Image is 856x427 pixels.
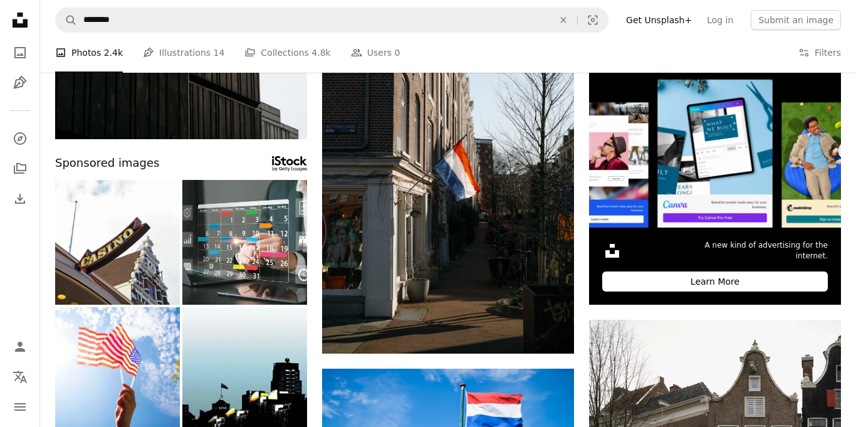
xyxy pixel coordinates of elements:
button: Clear [550,8,577,32]
button: Visual search [578,8,608,32]
div: Learn More [602,271,828,292]
span: 4.8k [311,46,330,60]
img: file-1631306537910-2580a29a3cfcimage [602,241,622,261]
a: Photos [8,40,33,65]
a: Explore [8,126,33,151]
a: Collections [8,156,33,181]
a: Home — Unsplash [8,8,33,35]
form: Find visuals sitewide [55,8,608,33]
span: 14 [214,46,225,60]
a: Illustrations 14 [143,33,224,73]
button: Language [8,364,33,389]
a: Get Unsplash+ [619,10,699,30]
span: 0 [394,46,400,60]
img: Low angle view of a casino neon sign, Amsterdam, Netherlands [55,180,180,305]
a: Log in [699,10,741,30]
a: An apartment building in amsterdam with a dutch flag. [322,159,574,170]
a: Collections 4.8k [244,33,330,73]
a: Log in / Sign up [8,334,33,359]
span: Sponsored images [55,154,159,172]
button: Filters [798,33,841,73]
span: A new kind of advertising for the internet. [692,240,828,261]
button: Submit an image [751,10,841,30]
a: Illustrations [8,70,33,95]
button: Menu [8,394,33,419]
a: Download History [8,186,33,211]
a: Users 0 [351,33,400,73]
button: Search Unsplash [56,8,77,32]
img: Businessman with meeting schedule, calendar, marking due date, appointment calendar, reminder for... [182,180,307,305]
